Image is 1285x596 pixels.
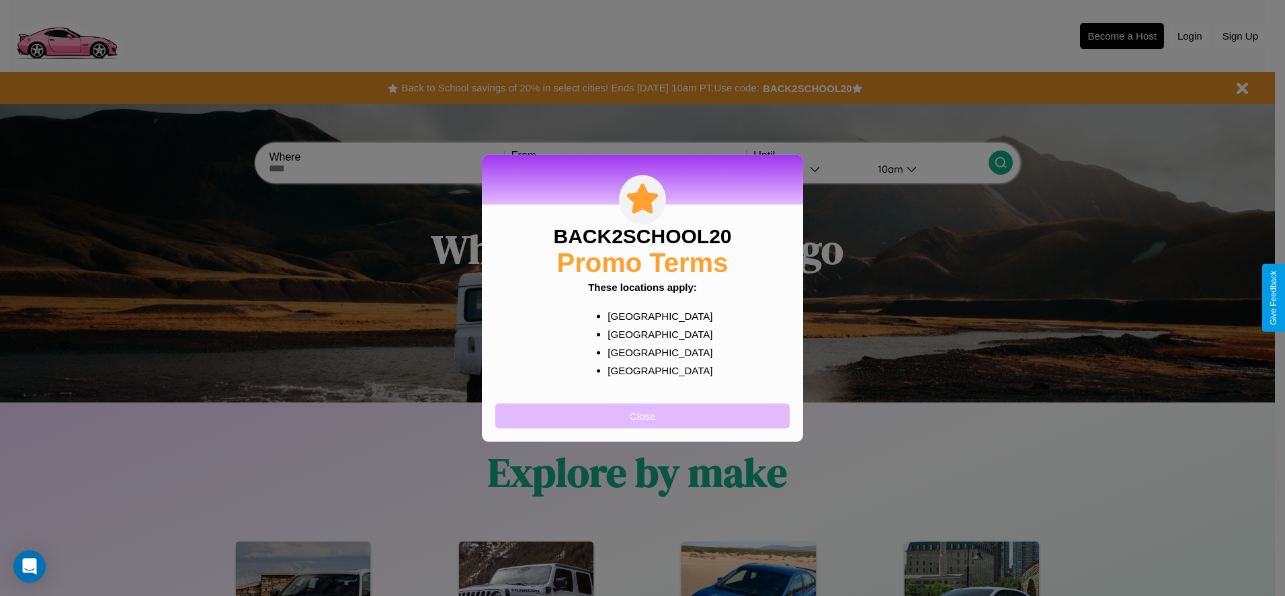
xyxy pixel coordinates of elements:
p: [GEOGRAPHIC_DATA] [608,361,704,379]
div: Open Intercom Messenger [13,550,46,583]
p: [GEOGRAPHIC_DATA] [608,343,704,361]
button: Close [495,403,790,428]
div: Give Feedback [1269,271,1278,325]
p: [GEOGRAPHIC_DATA] [608,325,704,343]
b: These locations apply: [588,281,697,292]
h3: BACK2SCHOOL20 [553,224,731,247]
p: [GEOGRAPHIC_DATA] [608,306,704,325]
h2: Promo Terms [557,247,729,278]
